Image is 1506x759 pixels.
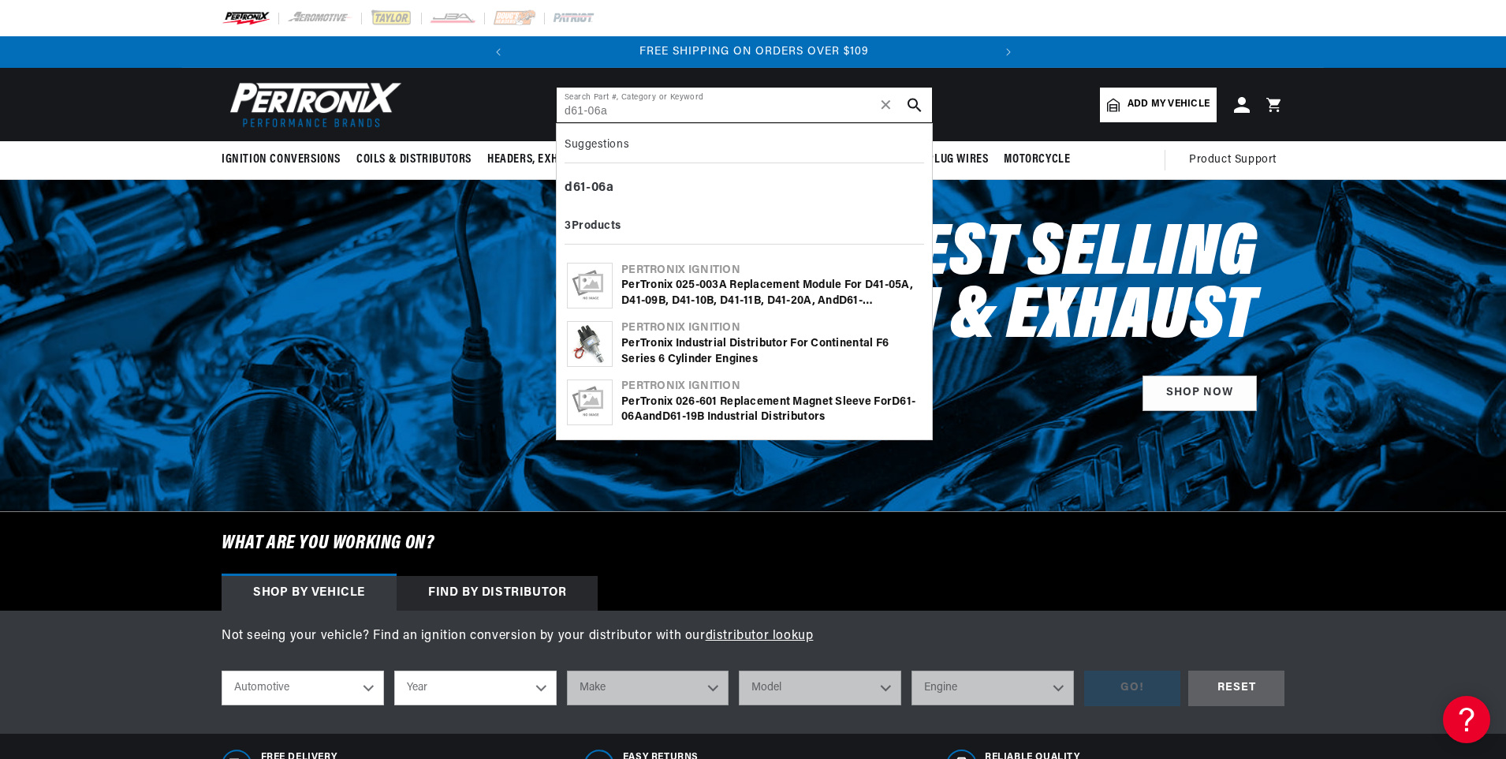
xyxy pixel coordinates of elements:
slideshow-component: Translation missing: en.sections.announcements.announcement_bar [182,36,1324,68]
img: PerTronix 025-003A Replacement Module for D41-05A, D41-09B, D41-10B, D41-11B, D41-20A, and D61-06... [568,265,612,307]
summary: Motorcycle [996,141,1078,178]
div: Pertronix Ignition [621,263,922,279]
a: Add my vehicle [1100,88,1217,122]
div: Pertronix Ignition [621,379,922,394]
img: Pertronix [222,77,403,132]
select: Ride Type [222,671,384,705]
button: Translation missing: en.sections.announcements.previous_announcement [483,36,514,68]
select: Year [394,671,557,705]
img: PerTronix 026-601 Replacement Magnet Sleeve for D61-06A and D61-19B Industrial Distributors [568,381,612,423]
div: PerTronix 026-601 Replacement Magnet Sleeve for - and -19B Industrial Distributors [621,394,922,425]
div: RESET [1188,671,1284,706]
select: Make [567,671,729,705]
select: Engine [911,671,1074,705]
b: 3 Products [565,220,621,232]
b: 06a [591,181,614,194]
summary: Product Support [1189,141,1284,179]
b: D61 [662,411,682,423]
div: Suggestions [565,132,924,163]
div: - [565,175,924,202]
div: PerTronix 025-003A Replacement Module for D41-05A, D41-09B, D41-10B, D41-11B, D41-20A, and - Indu... [621,278,922,308]
div: PerTronix Industrial Distributor for Continental F6 Series 6 Cylinder Engines [621,336,922,367]
div: 2 of 2 [515,43,993,61]
div: Find by Distributor [397,576,598,611]
summary: Headers, Exhausts & Components [479,141,680,178]
div: Pertronix Ignition [621,320,922,336]
b: d61 [565,181,586,194]
summary: Coils & Distributors [349,141,479,178]
summary: Ignition Conversions [222,141,349,178]
b: D61 [839,295,859,307]
b: 06A [621,411,643,423]
a: SHOP NOW [1143,376,1257,411]
span: Add my vehicle [1128,97,1210,112]
a: distributor lookup [706,630,814,642]
div: Shop by vehicle [222,576,397,611]
span: Headers, Exhausts & Components [487,151,672,168]
input: Search Part #, Category or Keyword [557,88,932,122]
h6: What are you working on? [182,512,1324,575]
summary: Spark Plug Wires [885,141,997,178]
div: Announcement [515,43,993,61]
span: Spark Plug Wires [893,151,989,168]
span: Product Support [1189,151,1277,169]
span: FREE SHIPPING ON ORDERS OVER $109 [639,46,869,58]
span: Motorcycle [1004,151,1070,168]
button: Translation missing: en.sections.announcements.next_announcement [993,36,1024,68]
b: D61 [892,396,911,408]
span: Coils & Distributors [356,151,472,168]
select: Model [739,671,901,705]
button: search button [897,88,932,122]
span: Ignition Conversions [222,151,341,168]
img: PerTronix Industrial Distributor for Continental F6 Series 6 Cylinder Engines [568,322,612,366]
p: Not seeing your vehicle? Find an ignition conversion by your distributor with our [222,626,1284,647]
